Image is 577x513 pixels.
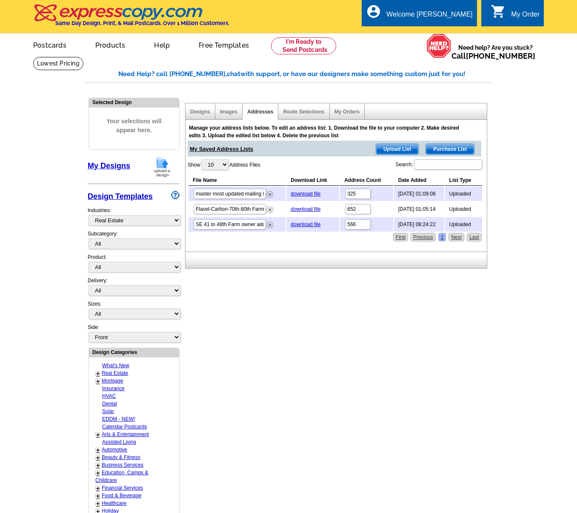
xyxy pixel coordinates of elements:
[185,34,263,54] a: Free Templates
[89,98,179,106] div: Selected Design
[426,34,451,58] img: help
[394,175,444,186] th: Date Added
[82,34,139,54] a: Products
[96,378,100,385] a: +
[267,190,273,196] a: Remove this list
[366,4,381,19] i: account_circle
[190,109,210,115] a: Designs
[467,233,482,241] a: Last
[102,408,114,414] a: Solar
[102,439,136,445] a: Assisted Living
[88,253,180,277] div: Product:
[102,385,125,391] a: Insurance
[102,431,149,437] a: Arts & Entertainment
[102,462,143,468] a: Business Services
[140,34,183,54] a: Help
[445,187,482,201] td: Uploaded
[267,220,273,226] a: Remove this list
[201,159,229,170] select: ShowAddress Files
[102,370,128,376] a: Real Estate
[267,222,273,228] img: delete.png
[445,175,482,186] th: List Type
[190,141,253,153] span: My Saved Address Lists
[88,202,180,230] div: Industries:
[188,159,260,171] label: Show Address Files
[267,207,273,213] img: delete.png
[291,221,320,227] a: download file
[102,424,147,430] a: Calendar Postcards
[96,370,100,377] a: +
[386,11,472,23] div: Welcome [PERSON_NAME]
[451,43,540,60] span: Need help? Are you stuck?
[33,10,229,26] a: Same Day Design, Print, & Mail Postcards. Over 1 Million Customers.
[96,470,100,476] a: +
[189,124,466,139] div: Manage your address lists below. To edit an address list: 1. Download the file to your computer 2...
[96,485,100,492] a: +
[394,217,444,232] td: [DATE] 08:24:22
[102,447,127,453] a: Automotive
[96,462,100,469] a: +
[376,144,418,154] span: Upload List
[286,175,339,186] th: Download Link
[95,470,148,483] a: Education, Camps & Childcare
[102,493,141,499] a: Food & Beverage
[393,233,408,241] a: First
[88,323,180,343] div: Side:
[88,300,180,323] div: Sizes:
[267,191,273,198] img: delete.png
[407,315,577,513] iframe: LiveChat chat widget
[88,162,130,170] a: My Designs
[96,493,100,499] a: +
[102,393,116,399] a: HVAC
[394,202,444,216] td: [DATE] 01:05:14
[96,447,100,453] a: +
[227,70,240,78] span: chat
[394,187,444,201] td: [DATE] 01:09:08
[102,454,140,460] a: Beauty & Fitness
[88,230,180,253] div: Subcategory:
[189,175,286,186] th: File Name
[102,500,126,506] a: Healthcare
[466,51,535,60] a: [PHONE_NUMBER]
[291,191,320,197] a: download file
[247,109,273,115] a: Addresses
[102,485,143,491] a: Financial Services
[448,233,464,241] a: Next
[414,159,482,170] input: Search:
[102,401,117,407] a: Dental
[151,156,173,178] img: upload-design
[267,205,273,211] a: Remove this list
[88,277,180,300] div: Delivery:
[340,175,393,186] th: Address Count
[451,51,535,60] span: Call
[102,378,123,384] a: Mortgage
[438,233,446,241] a: 1
[171,191,180,199] img: design-wizard-help-icon.png
[334,109,360,115] a: My Orders
[89,348,179,356] div: Design Categories
[283,109,324,115] a: Route Selections
[426,144,474,154] span: Purchase List
[102,416,135,422] a: EDDM - NEW!
[395,159,483,170] label: Search:
[445,217,482,232] td: Uploaded
[491,4,506,19] i: shopping_cart
[102,363,129,368] a: What's New
[96,431,100,438] a: +
[96,500,100,507] a: +
[88,192,153,201] a: Design Templates
[20,34,80,54] a: Postcards
[96,454,100,461] a: +
[118,69,493,79] div: Need Help? call [PHONE_NUMBER], with support, or have our designers make something custom just fo...
[220,109,237,115] a: Images
[291,206,320,212] a: download file
[511,11,540,23] div: My Order
[95,108,173,143] span: Your selections will appear here.
[445,202,482,216] td: Uploaded
[491,9,540,20] a: shopping_cart My Order
[55,20,229,26] h4: Same Day Design, Print, & Mail Postcards. Over 1 Million Customers.
[411,233,436,241] a: Previous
